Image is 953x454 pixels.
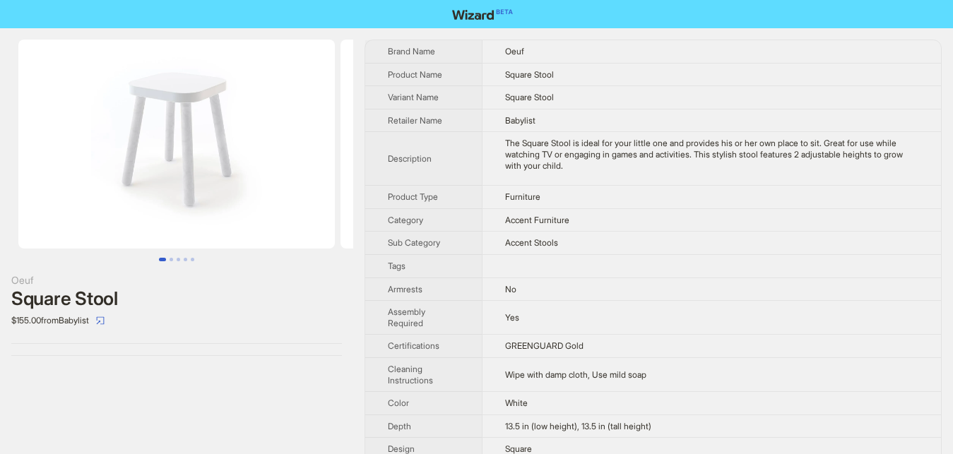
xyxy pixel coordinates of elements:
[191,258,194,261] button: Go to slide 5
[505,312,519,323] span: Yes
[388,115,442,126] span: Retailer Name
[388,340,439,351] span: Certifications
[505,46,524,56] span: Oeuf
[388,306,425,328] span: Assembly Required
[505,421,651,431] span: 13.5 in (low height), 13.5 in (tall height)
[341,40,657,249] img: Square Stool Square Stool image 2
[18,40,335,249] img: Square Stool Square Stool image 1
[388,421,411,431] span: Depth
[505,398,528,408] span: White
[388,69,442,80] span: Product Name
[170,258,173,261] button: Go to slide 2
[388,364,433,386] span: Cleaning Instructions
[159,258,166,261] button: Go to slide 1
[388,215,423,225] span: Category
[388,237,440,248] span: Sub Category
[96,316,105,325] span: select
[505,369,646,380] span: Wipe with damp cloth, Use mild soap
[11,288,342,309] div: Square Stool
[505,115,535,126] span: Babylist
[388,46,435,56] span: Brand Name
[388,398,409,408] span: Color
[505,69,554,80] span: Square Stool
[388,443,415,454] span: Design
[388,191,438,202] span: Product Type
[505,284,516,294] span: No
[505,138,918,171] div: The Square Stool is ideal for your little one and provides his or her own place to sit. Great for...
[388,261,406,271] span: Tags
[505,443,532,454] span: Square
[184,258,187,261] button: Go to slide 4
[388,153,432,164] span: Description
[505,237,558,248] span: Accent Stools
[505,215,569,225] span: Accent Furniture
[505,92,554,102] span: Square Stool
[505,191,540,202] span: Furniture
[388,92,439,102] span: Variant Name
[388,284,422,294] span: Armrests
[177,258,180,261] button: Go to slide 3
[11,273,342,288] div: Oeuf
[11,309,342,332] div: $155.00 from Babylist
[505,340,584,351] span: GREENGUARD Gold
